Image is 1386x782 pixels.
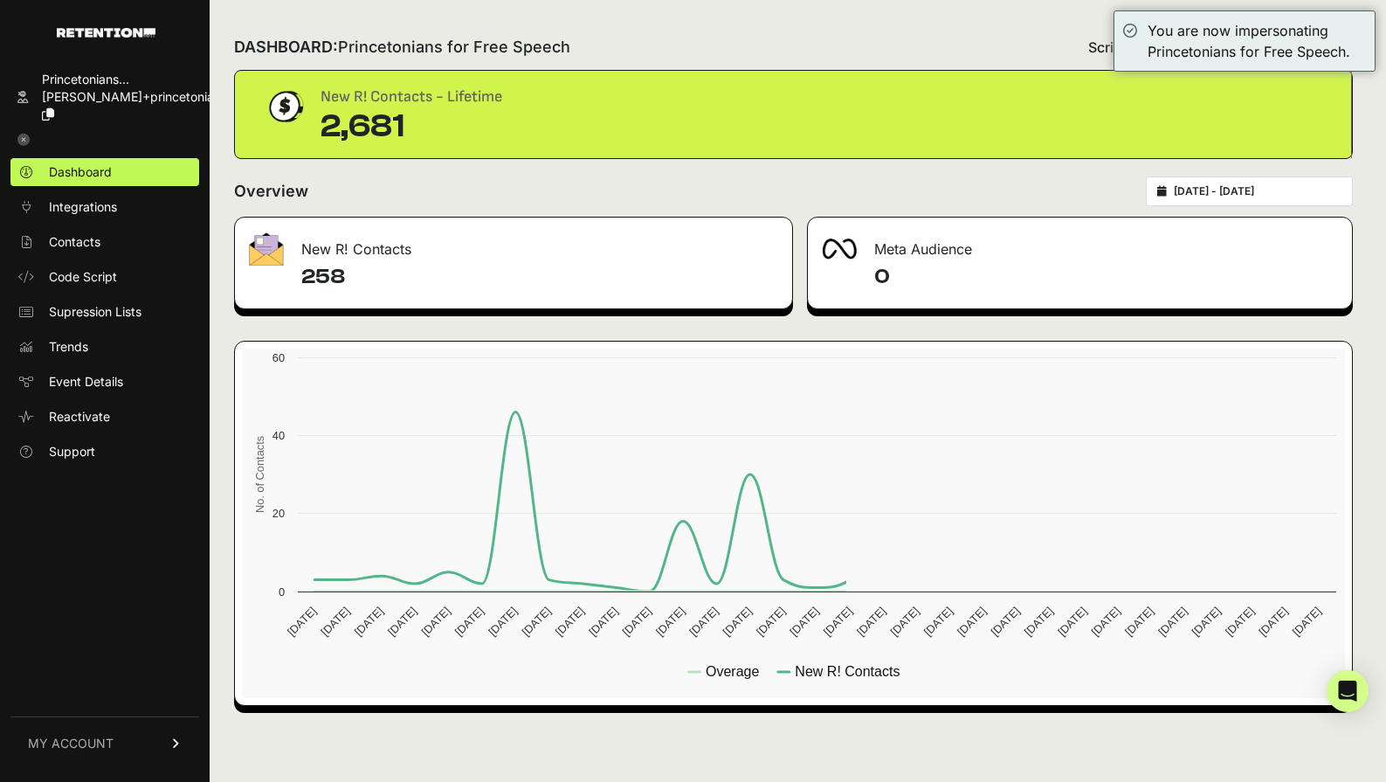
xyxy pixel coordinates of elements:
text: [DATE] [754,605,788,639]
a: Support [10,438,199,466]
a: Dashboard [10,158,199,186]
text: No. of Contacts [253,436,266,513]
text: [DATE] [653,605,687,639]
text: [DATE] [352,605,386,639]
div: New R! Contacts [235,218,792,270]
div: 2,681 [321,109,502,144]
div: Meta Audience [808,218,1353,270]
a: Code Script [10,263,199,291]
span: Integrations [49,198,117,216]
a: Event Details [10,368,199,396]
a: MY ACCOUNT [10,716,199,770]
text: 40 [272,429,285,442]
text: [DATE] [318,605,352,639]
div: You are now impersonating Princetonians for Free Speech. [1148,20,1366,62]
text: [DATE] [854,605,888,639]
text: [DATE] [285,605,319,639]
text: [DATE] [620,605,654,639]
text: [DATE] [887,605,921,639]
text: [DATE] [1223,605,1257,639]
text: 60 [272,351,285,364]
a: Trends [10,333,199,361]
text: [DATE] [988,605,1022,639]
span: Princetonians for Free Speech [338,38,570,56]
span: [PERSON_NAME]+princetonian... [42,89,231,104]
span: Trends [49,338,88,356]
img: fa-envelope-19ae18322b30453b285274b1b8af3d052b27d846a4fbe8435d1a52b978f639a2.png [249,232,284,266]
span: Reactivate [49,408,110,426]
h4: 0 [874,263,1339,291]
span: Contacts [49,233,100,251]
img: fa-meta-2f981b61bb99beabf952f7030308934f19ce035c18b003e963880cc3fabeebb7.png [822,239,857,260]
text: [DATE] [955,605,989,639]
a: Supression Lists [10,298,199,326]
span: Supression Lists [49,303,141,321]
text: [DATE] [1155,605,1189,639]
span: MY ACCOUNT [28,735,114,752]
a: Reactivate [10,403,199,431]
div: New R! Contacts - Lifetime [321,85,502,109]
text: [DATE] [520,605,554,639]
text: [DATE] [1122,605,1156,639]
text: 20 [272,507,285,520]
text: [DATE] [1189,605,1224,639]
span: Code Script [49,268,117,286]
span: Event Details [49,373,123,391]
h2: DASHBOARD: [234,35,570,59]
a: Integrations [10,193,199,221]
text: [DATE] [385,605,419,639]
a: Princetonians... [PERSON_NAME]+princetonian... [10,66,199,128]
text: [DATE] [686,605,721,639]
span: Dashboard [49,163,112,181]
text: [DATE] [821,605,855,639]
text: [DATE] [1022,605,1056,639]
text: [DATE] [1055,605,1089,639]
div: Princetonians... [42,71,231,88]
a: Contacts [10,228,199,256]
text: [DATE] [921,605,955,639]
text: [DATE] [553,605,587,639]
text: [DATE] [418,605,452,639]
h4: 258 [301,263,778,291]
img: dollar-coin-05c43ed7efb7bc0c12610022525b4bbbb207c7efeef5aecc26f025e68dcafac9.png [263,85,307,128]
div: Open Intercom Messenger [1327,670,1369,712]
text: [DATE] [1290,605,1324,639]
text: [DATE] [721,605,755,639]
img: Retention.com [57,28,155,38]
span: Support [49,443,95,460]
text: [DATE] [787,605,821,639]
span: Script status [1088,37,1171,58]
text: [DATE] [1256,605,1290,639]
text: [DATE] [486,605,520,639]
text: [DATE] [1089,605,1123,639]
text: [DATE] [586,605,620,639]
h2: Overview [234,179,308,204]
text: Overage [706,664,759,679]
text: 0 [279,585,285,599]
text: [DATE] [452,605,486,639]
text: New R! Contacts [795,664,900,679]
